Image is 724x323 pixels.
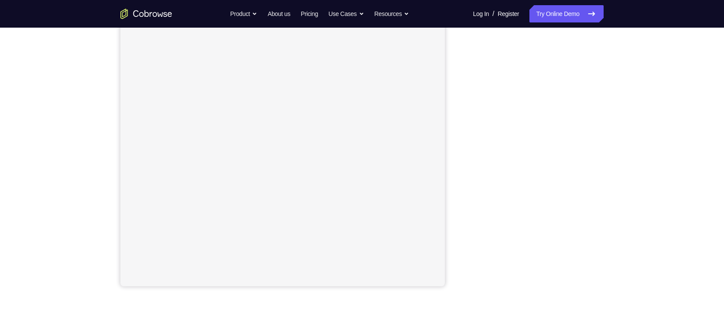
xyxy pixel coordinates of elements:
[529,5,604,22] a: Try Online Demo
[498,5,519,22] a: Register
[268,5,290,22] a: About us
[120,9,172,19] a: Go to the home page
[301,5,318,22] a: Pricing
[328,5,364,22] button: Use Cases
[492,9,494,19] span: /
[230,5,258,22] button: Product
[473,5,489,22] a: Log In
[375,5,409,22] button: Resources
